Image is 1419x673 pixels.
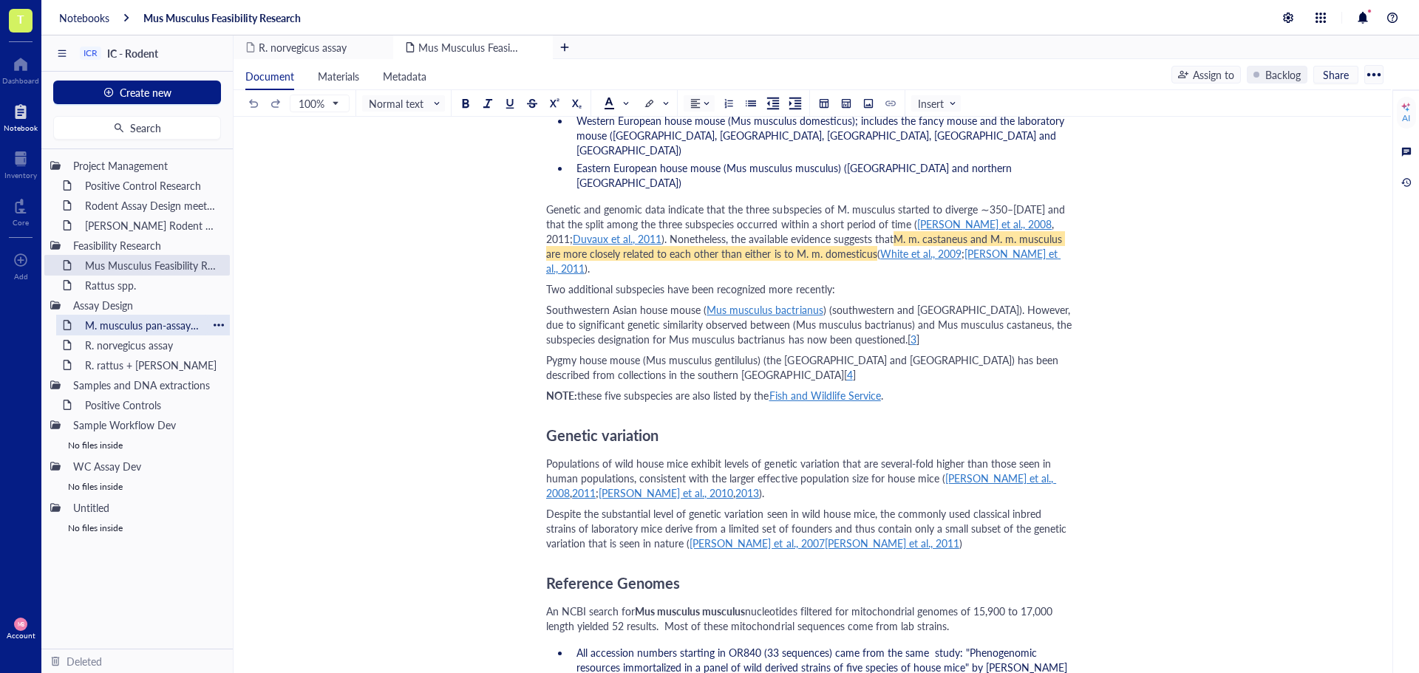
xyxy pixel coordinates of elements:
span: Mus musculus bactrianus [707,302,823,317]
span: MB [17,621,24,627]
span: ). [585,261,590,276]
span: Despite the substantial level of genetic variation seen in wild house mice, the commonly used cla... [546,506,1069,550]
span: . [881,388,883,403]
span: Materials [318,69,359,83]
a: Mus Musculus Feasibility Research [143,11,301,24]
span: 3 [911,332,916,346]
a: Notebook [4,100,38,132]
span: [PERSON_NAME] et al., 2011 [825,536,959,550]
span: [PERSON_NAME] et al., 2011 [546,246,1061,276]
span: Insert [918,97,957,110]
span: 4 [847,367,853,382]
div: Sample Workflow Dev [67,414,224,435]
span: ) (southwestern and [GEOGRAPHIC_DATA]). However, due to significant genetic similarity observed b... [546,302,1075,346]
div: Core [13,218,29,227]
button: Search [53,116,221,140]
div: Inventory [4,171,37,180]
span: Genetic and genomic data indicate that the three subspecies of M. musculus started to diverge ∼35... [546,202,1068,231]
span: ] [853,367,856,382]
span: Western European house mouse (Mus musculus domesticus); includes the fancy mouse and the laborato... [576,113,1067,157]
span: ). [759,485,764,500]
span: , [733,485,735,500]
span: Southwestern Asian house mouse ( [546,302,707,317]
span: An NCBI search for [546,604,635,618]
span: Reference Genomes [546,573,680,593]
div: R. rattus + [PERSON_NAME] [78,355,224,375]
span: Search [130,122,161,134]
button: Create new [53,81,221,104]
div: Project Management [67,155,224,176]
span: T [17,10,24,28]
span: Create new [120,86,171,98]
span: Two additional subspecies have been recognized more recently: [546,281,835,296]
span: , [570,485,572,500]
div: Positive Control Research [78,175,224,196]
div: Untitled [67,497,224,518]
span: Duvaux et al., 2011 [573,231,661,246]
span: 2013 [735,485,759,500]
span: NOTE: [546,388,577,403]
span: these five subspecies are also listed by the [577,388,769,403]
span: M. m. castaneus and M. m. musculus are more closely related to each other than either is to M. m.... [546,231,1065,261]
div: Feasibility Research [67,235,224,256]
span: IC - Rodent [107,46,158,61]
span: Populations of wild house mice exhibit levels of genetic variation that are several-fold higher t... [546,456,1054,485]
span: Fish and Wildlife Service [769,388,881,403]
span: Genetic variation [546,425,659,445]
a: Inventory [4,147,37,180]
span: [PERSON_NAME] et al., 2010 [599,485,733,500]
a: Core [13,194,29,227]
div: Backlog [1265,66,1301,83]
span: ; [962,246,964,261]
div: ICR [84,48,98,58]
div: M. musculus pan-assay (in progress) [78,315,208,335]
div: Notebook [4,123,38,132]
div: No files inside [44,518,230,539]
span: 100% [299,97,338,110]
span: nucleotides filtered for mitochondrial genomes of 15,900 to 17,000 length yielded 52 results. Mos... [546,604,1055,633]
div: R. norvegicus assay [78,335,224,355]
div: Samples and DNA extractions [67,375,224,395]
span: Mus musculus musculus [635,604,745,618]
span: ). Nonetheless, the available evidence suggests that [661,231,894,246]
div: AI [1402,112,1410,124]
div: Assign to [1193,66,1234,83]
div: [PERSON_NAME] Rodent Test Full Proposal [78,215,224,236]
span: Metadata [383,69,426,83]
div: Account [7,631,35,640]
span: Normal text [369,97,441,110]
span: ; [596,485,599,500]
span: [PERSON_NAME] et al., 2008 [917,216,1052,231]
div: Deleted [67,653,102,669]
span: Eastern European house mouse (Mus musculus musculus) ([GEOGRAPHIC_DATA] and northern [GEOGRAPHIC_... [576,160,1015,190]
div: Assay Design [67,295,224,315]
div: Add [14,272,28,281]
div: No files inside [44,435,230,456]
span: White et al., 2009 [880,246,962,261]
span: Share [1323,68,1349,81]
span: Document [245,69,294,83]
a: Notebooks [59,11,109,24]
span: 2011 [572,485,596,500]
button: Share [1313,66,1358,83]
div: No files inside [44,476,230,497]
div: Mus Musculus Feasibility Research [78,255,224,276]
a: Dashboard [2,52,39,85]
span: ( [877,246,880,261]
span: [PERSON_NAME] et al., 2008 [546,471,1056,500]
div: Positive Controls [78,394,224,415]
div: Rodent Assay Design meeting_[DATE] [78,195,224,216]
div: Rattus spp. [78,275,224,295]
span: , 2011; [546,216,1057,246]
span: [PERSON_NAME] et al., 2007 [690,536,824,550]
span: ] [916,332,919,346]
div: Dashboard [2,76,39,85]
span: Pygmy house mouse (Mus musculus gentilulus) (the [GEOGRAPHIC_DATA] and [GEOGRAPHIC_DATA]) has bee... [546,352,1061,382]
span: ) [959,536,962,550]
div: WC Assay Dev [67,456,224,476]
